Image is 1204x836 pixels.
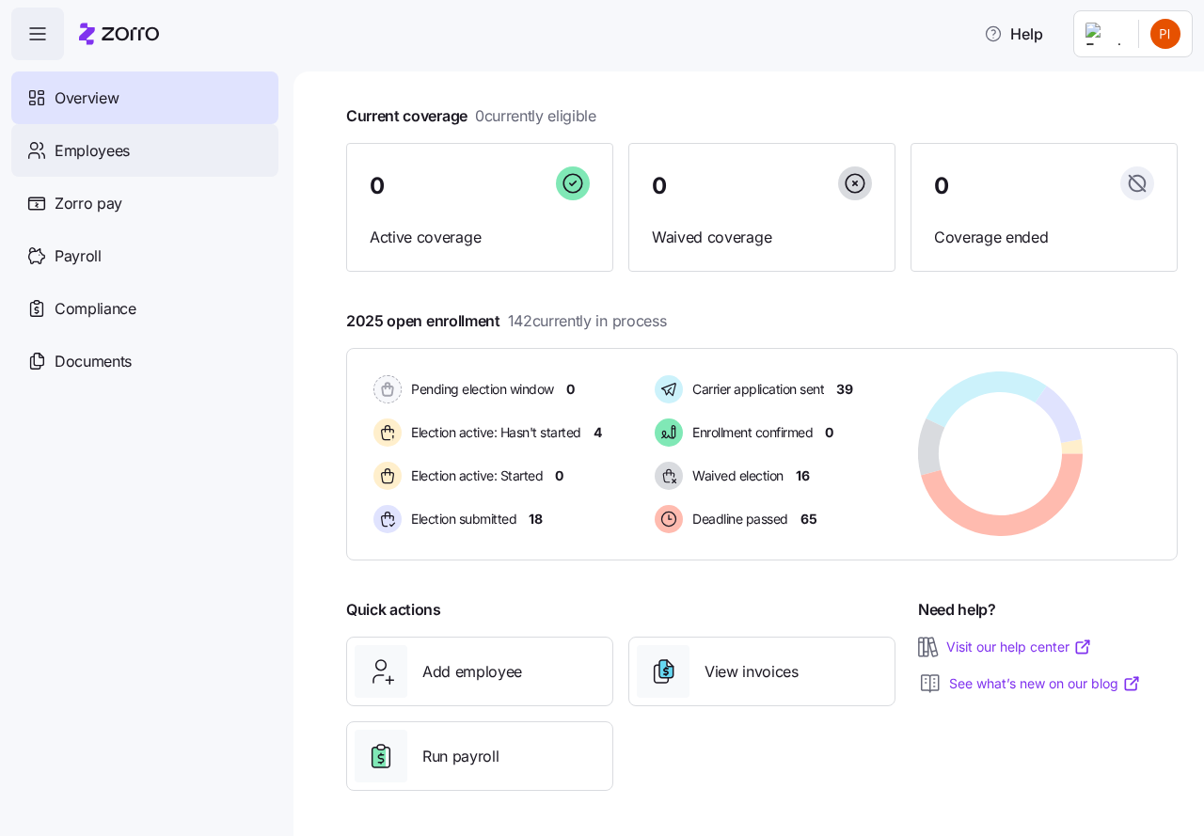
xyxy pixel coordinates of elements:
[946,638,1092,656] a: Visit our help center
[825,423,833,442] span: 0
[529,510,542,528] span: 18
[1085,23,1123,45] img: Employer logo
[705,660,799,684] span: View invoices
[11,71,278,124] a: Overview
[55,139,130,163] span: Employees
[405,380,554,399] span: Pending election window
[11,282,278,335] a: Compliance
[687,510,788,528] span: Deadline passed
[346,309,666,333] span: 2025 open enrollment
[422,745,499,768] span: Run payroll
[405,423,581,442] span: Election active: Hasn't started
[652,226,872,249] span: Waived coverage
[934,175,949,197] span: 0
[508,309,667,333] span: 142 currently in process
[370,175,385,197] span: 0
[1150,19,1180,49] img: 24d6825ccf4887a4818050cadfd93e6d
[687,423,813,442] span: Enrollment confirmed
[55,244,102,268] span: Payroll
[555,466,563,485] span: 0
[55,350,132,373] span: Documents
[346,104,596,128] span: Current coverage
[687,466,784,485] span: Waived election
[566,380,575,399] span: 0
[934,226,1154,249] span: Coverage ended
[11,177,278,229] a: Zorro pay
[836,380,852,399] span: 39
[475,104,596,128] span: 0 currently eligible
[55,297,136,321] span: Compliance
[405,510,516,528] span: Election submitted
[969,15,1058,53] button: Help
[796,466,809,485] span: 16
[984,23,1043,45] span: Help
[11,124,278,177] a: Employees
[11,229,278,282] a: Payroll
[55,87,119,110] span: Overview
[652,175,667,197] span: 0
[55,192,122,215] span: Zorro pay
[949,674,1141,693] a: See what’s new on our blog
[370,226,590,249] span: Active coverage
[800,510,816,528] span: 65
[687,380,824,399] span: Carrier application sent
[346,598,441,622] span: Quick actions
[405,466,543,485] span: Election active: Started
[918,598,996,622] span: Need help?
[422,660,522,684] span: Add employee
[11,335,278,387] a: Documents
[594,423,602,442] span: 4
